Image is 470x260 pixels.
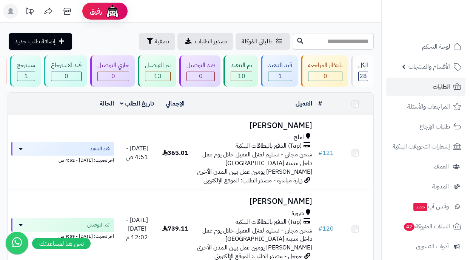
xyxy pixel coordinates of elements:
a: قيد التنفيذ 1 [259,55,299,87]
a: الحالة [100,99,114,108]
a: السلات المتروكة42 [386,217,465,236]
span: أدوات التسويق [416,241,449,252]
span: تم التوصيل [87,221,109,229]
span: 365.01 [162,148,188,158]
button: تصفية [139,33,175,50]
div: قيد الاسترجاع [51,61,82,70]
div: 10 [231,72,252,81]
div: 1 [17,72,35,81]
div: 13 [145,72,170,81]
span: إضافة طلب جديد [15,37,55,46]
span: (Tap) الدفع بالبطاقات البنكية [236,218,302,226]
span: 0 [111,72,115,81]
div: قيد التوصيل [186,61,215,70]
img: ai-face.png [105,4,120,19]
span: شحن مجاني - تسليم لمنزل العميل خلال يوم عمل داخل مدينة [GEOGRAPHIC_DATA][PERSON_NAME] يومين عمل ب... [197,226,312,252]
span: املج [294,133,304,142]
span: # [318,224,322,233]
h3: [PERSON_NAME] [197,197,312,206]
div: بانتظار المراجعة [308,61,342,70]
a: الكل28 [350,55,375,87]
a: طلباتي المُوكلة [236,33,290,50]
span: المراجعات والأسئلة [407,101,450,112]
a: إضافة طلب جديد [9,33,72,50]
span: زيارة مباشرة - مصدر الطلب: الموقع الإلكتروني [203,176,302,185]
a: تحديثات المنصة [20,4,39,21]
div: تم التنفيذ [231,61,252,70]
div: 0 [51,72,81,81]
span: تصدير الطلبات [195,37,227,46]
span: طلباتي المُوكلة [242,37,273,46]
span: قيد التنفيذ [90,145,109,153]
span: رفيق [90,7,102,16]
span: 0 [324,72,327,81]
span: شرورة [291,209,304,218]
div: الكل [358,61,368,70]
span: [DATE] - [DATE] 12:02 م [126,216,148,242]
a: # [318,99,322,108]
a: وآتس آبجديد [386,197,465,216]
div: قيد التنفيذ [268,61,292,70]
span: [DATE] - 4:51 ص [126,144,148,162]
a: العملاء [386,158,465,176]
a: مسترجع 1 [8,55,42,87]
span: 28 [359,72,367,81]
span: # [318,148,322,158]
span: 1 [24,72,28,81]
span: لوحة التحكم [422,41,450,52]
a: المدونة [386,177,465,196]
a: بانتظار المراجعة 0 [299,55,350,87]
a: أدوات التسويق [386,237,465,255]
span: 739.11 [162,224,188,233]
a: المراجعات والأسئلة [386,98,465,116]
div: 0 [187,72,214,81]
div: 1 [268,72,292,81]
span: (Tap) الدفع بالبطاقات البنكية [236,142,302,150]
div: 0 [98,72,129,81]
a: العميل [296,99,312,108]
span: 42 [404,223,415,231]
img: logo-2.png [419,21,463,37]
a: قيد الاسترجاع 0 [42,55,89,87]
span: إشعارات التحويلات البنكية [393,141,450,152]
span: 13 [154,72,162,81]
a: طلبات الإرجاع [386,118,465,136]
a: جاري التوصيل 0 [89,55,136,87]
span: شحن مجاني - تسليم لمنزل العميل خلال يوم عمل داخل مدينة [GEOGRAPHIC_DATA][PERSON_NAME] يومين عمل ب... [197,150,312,176]
span: 10 [238,72,245,81]
div: اخر تحديث: [DATE] - 9:59 ص [11,232,114,240]
a: #121 [318,148,334,158]
span: العملاء [434,161,449,172]
div: جاري التوصيل [97,61,129,70]
div: تم التوصيل [145,61,171,70]
span: 0 [199,72,203,81]
a: تاريخ الطلب [120,99,154,108]
a: تم التوصيل 13 [136,55,178,87]
span: السلات المتروكة [403,221,450,232]
a: #120 [318,224,334,233]
span: جديد [413,203,427,211]
a: تم التنفيذ 10 [222,55,259,87]
span: وآتس آب [413,201,449,212]
div: 0 [308,72,342,81]
span: الأقسام والمنتجات [408,61,450,72]
span: تصفية [155,37,169,46]
span: 0 [65,72,68,81]
span: 1 [278,72,282,81]
h3: [PERSON_NAME] [197,121,312,130]
span: المدونة [432,181,449,192]
a: إشعارات التحويلات البنكية [386,138,465,156]
a: تصدير الطلبات [177,33,233,50]
span: طلبات الإرجاع [419,121,450,132]
div: مسترجع [17,61,35,70]
a: الإجمالي [166,99,185,108]
a: الطلبات [386,78,465,96]
span: الطلبات [433,81,450,92]
a: لوحة التحكم [386,38,465,56]
a: قيد التوصيل 0 [178,55,222,87]
div: اخر تحديث: [DATE] - 4:52 ص [11,156,114,164]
